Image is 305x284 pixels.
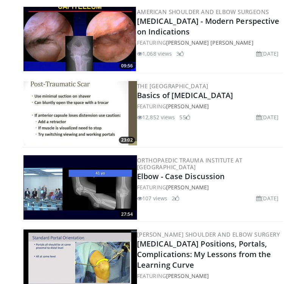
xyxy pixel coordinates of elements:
[137,90,233,100] a: Basics of [MEDICAL_DATA]
[137,272,282,280] div: FEATURING
[137,50,172,58] li: 1,068 views
[23,81,137,145] a: 23:02
[137,39,282,47] div: FEATURING
[137,171,225,181] a: Elbow - Case Discussion
[23,81,137,145] img: 9VMYaPmPCVvj9dCH4xMDoxOjBrO-I4W8.300x170_q85_crop-smart_upscale.jpg
[176,50,184,58] li: 3
[166,39,254,46] a: [PERSON_NAME] [PERSON_NAME]
[137,16,280,37] a: [MEDICAL_DATA] - Modern Perspective on Indications
[23,155,137,220] a: 27:54
[166,184,209,191] a: [PERSON_NAME]
[166,272,209,279] a: [PERSON_NAME]
[256,50,279,58] li: [DATE]
[119,211,135,218] span: 27:54
[166,103,209,110] a: [PERSON_NAME]
[179,113,190,121] li: 55
[256,194,279,202] li: [DATE]
[256,113,279,121] li: [DATE]
[23,7,137,71] a: 09:56
[137,231,280,238] a: [PERSON_NAME] Shoulder and Elbow Surgery
[172,194,179,202] li: 2
[137,102,282,110] div: FEATURING
[137,8,269,16] a: American Shoulder and Elbow Surgeons
[137,113,175,121] li: 12,852 views
[137,194,167,202] li: 107 views
[119,62,135,69] span: 09:56
[23,7,137,71] img: king_1_3.png.300x170_q85_crop-smart_upscale.jpg
[137,239,271,270] a: [MEDICAL_DATA] Positions, Portals, Complications: My Lessons from the Learning Curve
[137,82,208,90] a: The [GEOGRAPHIC_DATA]
[137,156,242,171] a: Orthopaedic Trauma Institute at [GEOGRAPHIC_DATA]
[119,137,135,144] span: 23:02
[137,183,282,191] div: FEATURING
[23,155,137,220] img: 7506ee30-a3d3-46a3-bf58-0dc4823ab7a8.300x170_q85_crop-smart_upscale.jpg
